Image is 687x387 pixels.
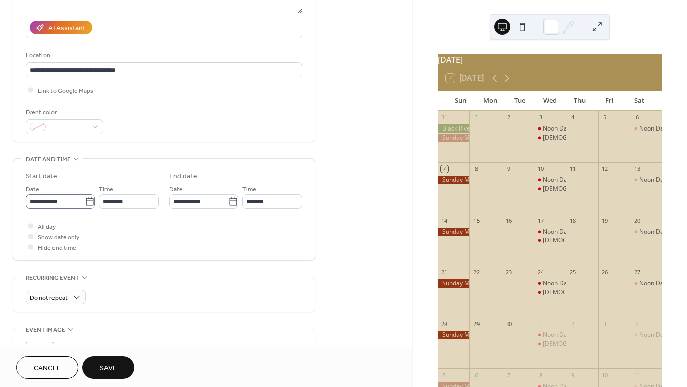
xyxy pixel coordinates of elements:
[99,184,113,195] span: Time
[48,23,85,34] div: AI Assistant
[630,176,662,184] div: Noon Day Prayer
[26,50,300,61] div: Location
[569,114,576,121] div: 4
[38,232,79,243] span: Show date only
[505,114,512,121] div: 2
[505,217,512,224] div: 16
[26,342,54,370] div: ;
[38,243,76,253] span: Hide end time
[472,320,480,328] div: 29
[601,114,609,121] div: 5
[475,91,505,111] div: Mon
[543,124,591,133] div: Noon Day Prayer
[543,134,626,142] div: [DEMOGRAPHIC_DATA] Study
[633,371,641,379] div: 11
[534,176,566,184] div: Noon Day Prayer
[543,236,626,245] div: [DEMOGRAPHIC_DATA] Study
[505,165,512,173] div: 9
[633,165,641,173] div: 13
[534,331,566,339] div: Noon Day Prayer
[537,269,544,276] div: 24
[26,325,65,335] span: Event image
[38,222,56,232] span: All day
[30,21,92,34] button: AI Assistant
[639,124,687,133] div: Noon Day Prayer
[537,217,544,224] div: 17
[472,269,480,276] div: 22
[543,185,626,193] div: [DEMOGRAPHIC_DATA] Study
[472,165,480,173] div: 8
[169,171,197,182] div: End date
[534,185,566,193] div: Bible Study
[543,288,626,297] div: [DEMOGRAPHIC_DATA] Study
[472,371,480,379] div: 6
[472,114,480,121] div: 1
[543,340,626,348] div: [DEMOGRAPHIC_DATA] Study
[569,320,576,328] div: 2
[38,86,93,96] span: Link to Google Maps
[630,331,662,339] div: Noon Day Prayer
[446,91,475,111] div: Sun
[16,356,78,379] button: Cancel
[639,279,687,288] div: Noon Day Prayer
[543,279,591,288] div: Noon Day Prayer
[595,91,624,111] div: Fri
[633,269,641,276] div: 27
[438,279,470,288] div: Sunday Morning Worship
[26,154,71,165] span: Date and time
[601,217,609,224] div: 19
[537,371,544,379] div: 8
[82,356,134,379] button: Save
[630,124,662,133] div: Noon Day Prayer
[534,228,566,236] div: Noon Day Prayer
[242,184,256,195] span: Time
[569,269,576,276] div: 25
[537,114,544,121] div: 3
[34,363,61,374] span: Cancel
[565,91,595,111] div: Thu
[569,217,576,224] div: 18
[26,184,39,195] span: Date
[537,320,544,328] div: 1
[639,331,687,339] div: Noon Day Prayer
[169,184,183,195] span: Date
[441,371,448,379] div: 5
[26,171,57,182] div: Start date
[630,228,662,236] div: Noon Day Prayer
[534,134,566,142] div: Bible Study
[505,371,512,379] div: 7
[601,320,609,328] div: 3
[601,165,609,173] div: 12
[441,269,448,276] div: 21
[534,279,566,288] div: Noon Day Prayer
[633,320,641,328] div: 4
[441,114,448,121] div: 31
[639,228,687,236] div: Noon Day Prayer
[534,124,566,133] div: Noon Day Prayer
[505,269,512,276] div: 23
[472,217,480,224] div: 15
[534,288,566,297] div: Bible Study
[537,165,544,173] div: 10
[438,228,470,236] div: Sunday Morning Worship
[543,331,591,339] div: Noon Day Prayer
[505,320,512,328] div: 30
[601,371,609,379] div: 10
[543,228,591,236] div: Noon Day Prayer
[100,363,117,374] span: Save
[624,91,654,111] div: Sat
[543,176,591,184] div: Noon Day Prayer
[438,331,470,339] div: Sunday Morning Worship
[633,114,641,121] div: 6
[569,371,576,379] div: 9
[639,176,687,184] div: Noon Day Prayer
[601,269,609,276] div: 26
[26,273,79,283] span: Recurring event
[438,124,470,133] div: Black River Union
[441,320,448,328] div: 28
[505,91,535,111] div: Tue
[30,292,68,304] span: Do not repeat
[438,176,470,184] div: Sunday Morning Worship
[438,134,470,142] div: Sunday Morning Worship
